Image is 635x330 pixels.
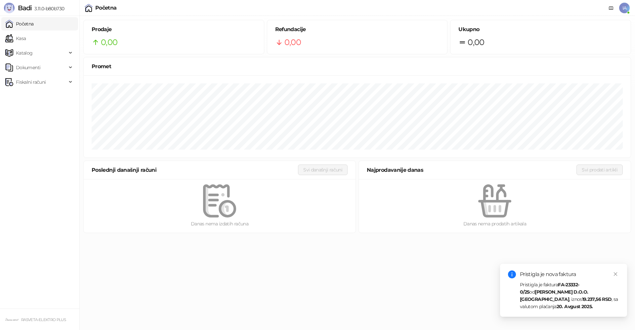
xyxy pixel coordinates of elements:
span: Dokumenti [16,61,40,74]
div: Početna [95,5,117,11]
div: Promet [92,62,623,71]
h5: Prodaje [92,25,256,33]
span: Katalog [16,46,33,60]
button: Svi prodati artikli [576,165,623,175]
a: Kasa [5,32,26,45]
span: info-circle [508,270,516,278]
a: Dokumentacija [606,3,616,13]
span: 3.11.0-b80b730 [32,6,64,12]
span: 0,00 [284,36,301,49]
img: Logo [4,3,15,13]
div: Pristigla je faktura od , iznos , sa valutom plaćanja [520,281,619,310]
img: 64x64-companyLogo-4c9eac63-00ad-485c-9b48-57f283827d2d.png [5,313,19,326]
div: Danas nema prodatih artikala [369,220,620,227]
span: IA [619,3,630,13]
div: Poslednji današnji računi [92,166,298,174]
span: Fiskalni računi [16,75,46,89]
span: Badi [18,4,32,12]
strong: 20. Avgust 2025. [557,304,593,309]
span: 0,00 [468,36,484,49]
div: Danas nema izdatih računa [94,220,345,227]
strong: [PERSON_NAME] D.O.O. [GEOGRAPHIC_DATA] [520,289,588,302]
a: Close [612,270,619,278]
div: Najprodavanije danas [367,166,576,174]
strong: 19.237,56 RSD [582,296,612,302]
div: Pristigla je nova faktura [520,270,619,278]
small: RASVETA-ELEKTRO PLUS [21,317,66,322]
span: 0,00 [101,36,117,49]
h5: Ukupno [458,25,623,33]
button: Svi današnji računi [298,165,348,175]
span: close [613,272,618,276]
h5: Refundacije [275,25,440,33]
a: Početna [5,17,34,30]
